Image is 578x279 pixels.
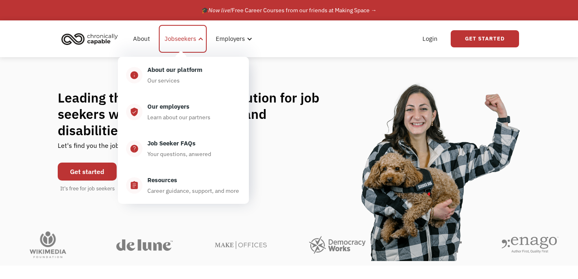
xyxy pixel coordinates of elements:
a: verified_userOur employersLearn about our partners [118,94,249,130]
div: verified_user [130,107,139,117]
a: help_centerJob Seeker FAQsYour questions, anwered [118,130,249,167]
div: Learn about our partners [147,112,210,122]
div: Your questions, anwered [147,149,211,159]
div: info [130,70,139,80]
nav: Jobseekers [118,53,249,204]
h1: Leading the flexible work revolution for job seekers with chronic illnesses and disabilities [58,89,335,138]
div: help_center [130,144,139,154]
div: Job Seeker FAQs [147,138,196,148]
a: Login [418,26,443,52]
div: Career guidance, support, and more [147,186,239,196]
div: About our platform [147,65,202,75]
a: Get Started [451,30,519,47]
div: 🎓 Free Career Courses from our friends at Making Space → [201,5,377,15]
div: It's free for job seekers [60,185,115,193]
em: Now live! [208,7,232,14]
div: assignment [130,181,139,190]
div: Let's find you the job of your dreams [58,138,165,158]
a: home [59,30,124,48]
div: Employers [216,34,245,44]
a: assignmentResourcesCareer guidance, support, and more [118,167,249,204]
div: Our employers [147,102,190,112]
a: Get started [58,163,117,181]
div: Jobseekers [165,34,196,44]
div: Resources [147,175,177,185]
a: About [128,26,155,52]
div: Employers [211,26,255,52]
img: Chronically Capable logo [59,30,120,48]
div: Our services [147,76,180,85]
a: infoAbout our platformOur services [118,57,249,94]
div: Jobseekers [159,25,207,53]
